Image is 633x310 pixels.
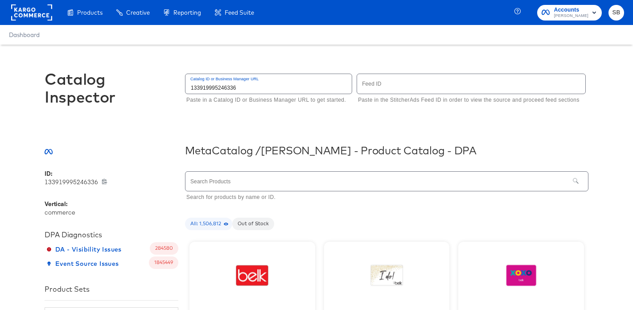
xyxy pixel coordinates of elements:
div: DPA Diagnostics [45,230,178,239]
span: Products [77,9,103,16]
span: Creative [126,9,150,16]
b: ID: [45,169,52,178]
span: Out of Stock [232,220,274,227]
p: Search for products by name or ID. [186,193,582,202]
div: Product Sets [45,285,178,293]
span: All: 1,506,812 [185,220,232,227]
div: Out of Stock [232,218,274,230]
p: Paste in a Catalog ID or Business Manager URL to get started. [186,96,346,105]
button: Event Source Issues [45,256,123,271]
span: Event Source Issues [48,258,119,269]
b: Vertical: [45,200,67,208]
span: DA - Visibility Issues [48,244,122,255]
span: 284580 [150,245,178,252]
div: Meta Catalog / [PERSON_NAME] - Product Catalog - DPA [185,144,588,157]
button: Accounts[PERSON_NAME] [537,5,602,21]
p: Paste in the StitcherAds Feed ID in order to view the source and proceed feed sections [358,96,580,105]
span: Accounts [554,5,588,15]
button: DA - Visibility Issues [45,242,125,256]
a: Dashboard [9,31,40,38]
span: SB [612,8,621,18]
div: All: 1,506,812 [185,218,232,230]
span: 133919995246336 [45,178,102,186]
span: Reporting [173,9,201,16]
span: 1845449 [149,259,178,266]
div: Catalog Inspector [45,70,178,106]
span: [PERSON_NAME] [554,12,588,20]
span: Feed Suite [225,9,254,16]
button: SB [608,5,624,21]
